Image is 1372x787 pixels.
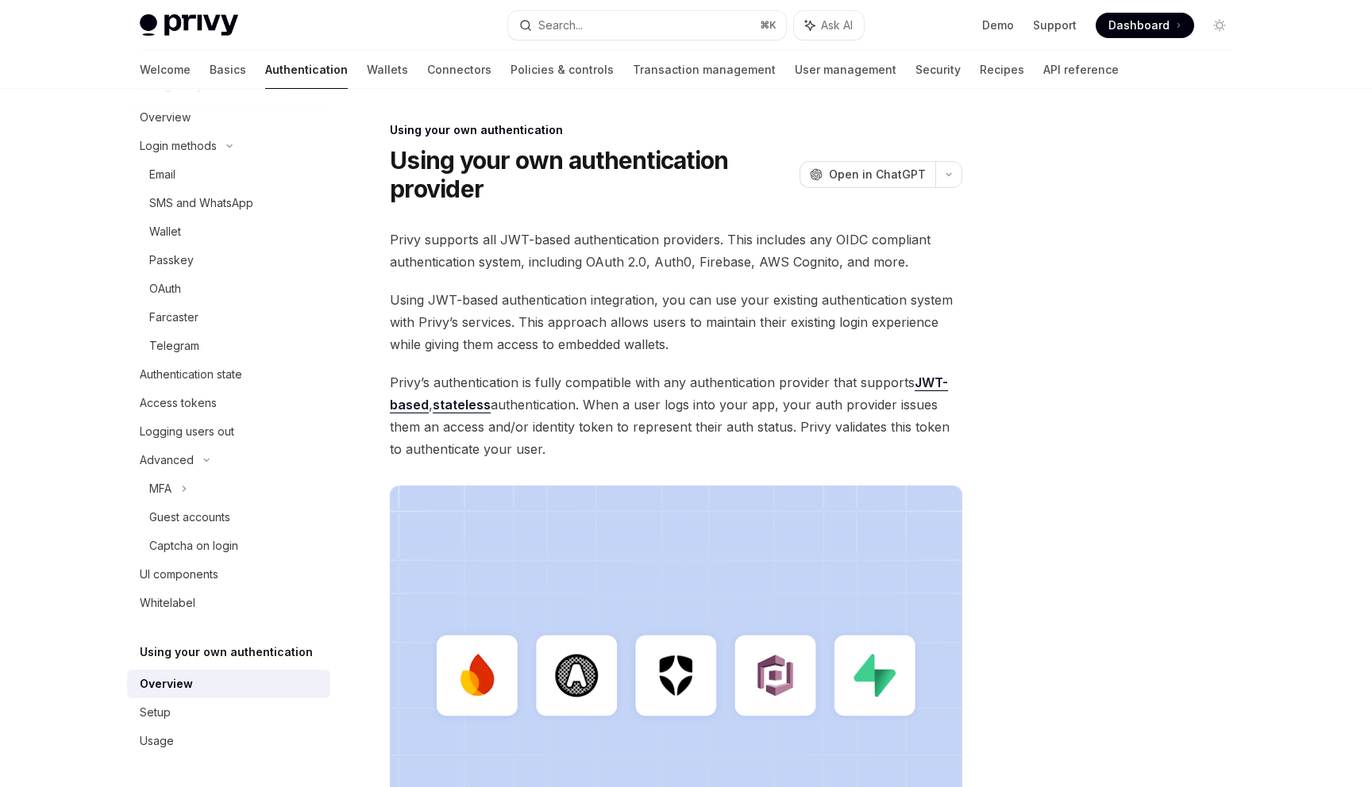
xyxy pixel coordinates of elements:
span: Open in ChatGPT [829,167,926,182]
h5: Using your own authentication [140,643,313,662]
div: Overview [140,674,193,693]
a: Recipes [980,51,1024,89]
div: Using your own authentication [390,122,962,138]
span: ⌘ K [760,19,777,32]
a: Policies & controls [511,51,614,89]
div: Farcaster [149,308,198,327]
div: Email [149,165,175,184]
span: Privy supports all JWT-based authentication providers. This includes any OIDC compliant authentic... [390,228,962,273]
div: Wallet [149,222,181,241]
div: Login methods [140,136,217,155]
div: Access tokens [140,393,217,413]
a: Security [915,51,961,89]
div: Advanced [140,451,194,470]
a: Captcha on login [127,532,330,560]
div: Guest accounts [149,508,230,527]
a: Telegram [127,332,330,360]
a: Dashboard [1096,13,1194,38]
div: Setup [140,703,171,722]
button: Ask AI [794,11,864,40]
div: Usage [140,731,174,751]
a: Basics [210,51,246,89]
a: Authentication state [127,360,330,389]
div: Whitelabel [140,593,195,612]
a: Email [127,160,330,189]
div: Passkey [149,251,194,270]
a: Support [1033,17,1077,33]
img: light logo [140,14,238,36]
div: Overview [140,108,191,127]
div: Authentication state [140,365,242,384]
a: stateless [433,397,491,413]
button: Search...⌘K [508,11,786,40]
a: User management [795,51,896,89]
button: Open in ChatGPT [800,161,935,188]
a: Whitelabel [127,589,330,617]
a: API reference [1043,51,1119,89]
a: Guest accounts [127,503,330,532]
a: Wallets [367,51,408,89]
div: SMS and WhatsApp [149,194,253,213]
a: Setup [127,698,330,727]
a: Passkey [127,246,330,274]
h1: Using your own authentication provider [390,146,793,203]
a: Authentication [265,51,348,89]
a: Access tokens [127,389,330,417]
a: Transaction management [633,51,776,89]
a: Overview [127,670,330,698]
a: SMS and WhatsApp [127,189,330,217]
a: Usage [127,727,330,755]
div: UI components [140,565,218,584]
a: Logging users out [127,417,330,446]
span: Ask AI [821,17,853,33]
a: Wallet [127,217,330,246]
a: Demo [982,17,1014,33]
a: Welcome [140,51,191,89]
div: Captcha on login [149,536,238,555]
a: Farcaster [127,303,330,332]
span: Privy’s authentication is fully compatible with any authentication provider that supports , authe... [390,371,962,460]
a: UI components [127,560,330,589]
div: Logging users out [140,422,234,441]
div: Search... [538,16,583,35]
span: Using JWT-based authentication integration, you can use your existing authentication system with ... [390,289,962,355]
button: Toggle dark mode [1207,13,1232,38]
a: Overview [127,103,330,132]
div: OAuth [149,279,181,298]
span: Dashboard [1108,17,1170,33]
div: Telegram [149,336,199,355]
a: Connectors [427,51,491,89]
div: MFA [149,479,171,498]
a: OAuth [127,274,330,303]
